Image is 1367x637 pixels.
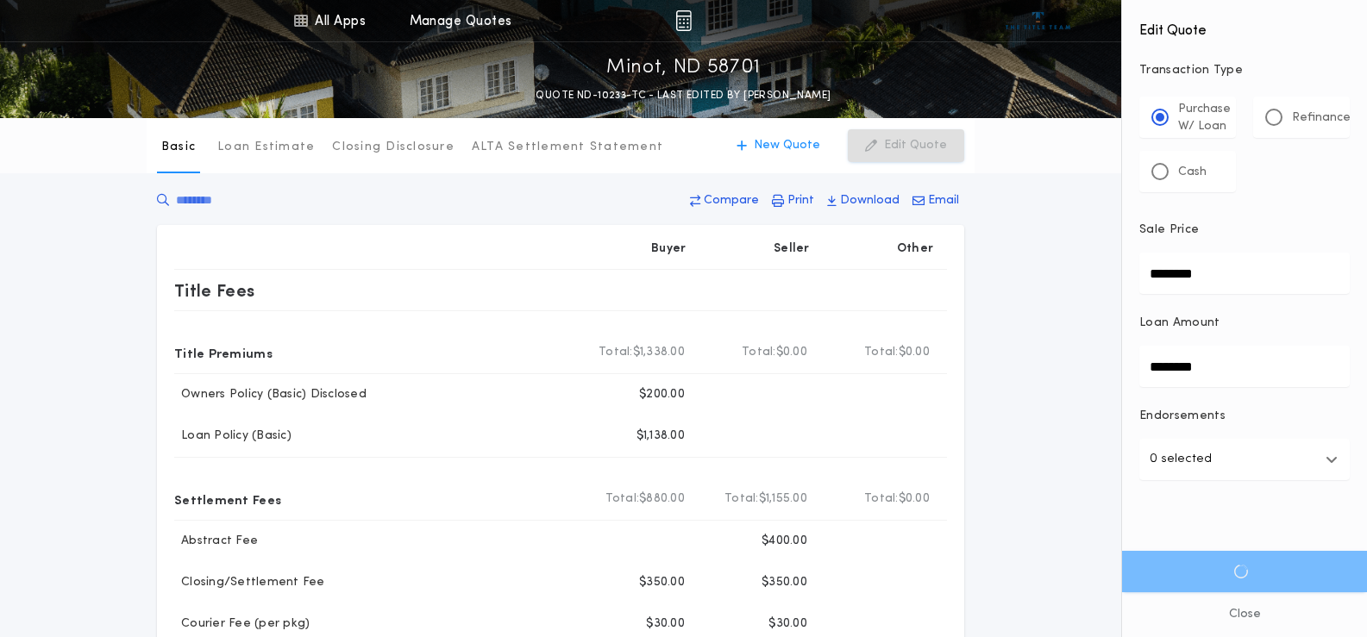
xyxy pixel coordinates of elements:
p: Seller [774,240,810,258]
button: Close [1122,592,1367,637]
b: Total: [605,490,640,508]
span: $0.00 [776,344,807,361]
p: 0 selected [1150,449,1212,470]
p: Loan Policy (Basic) [174,428,292,445]
b: Total: [864,490,899,508]
p: Other [897,240,933,258]
p: Closing Disclosure [332,139,455,156]
p: Minot, ND 58701 [606,54,761,82]
p: Edit Quote [884,137,947,154]
img: vs-icon [1006,12,1070,29]
p: $200.00 [639,386,685,403]
span: $1,338.00 [633,344,685,361]
b: Total: [599,344,633,361]
p: QUOTE ND-10233-TC - LAST EDITED BY [PERSON_NAME] [536,87,831,104]
p: Closing/Settlement Fee [174,574,325,591]
button: New Quote [719,129,837,162]
p: $30.00 [768,615,807,633]
p: $350.00 [762,574,807,591]
span: $0.00 [899,490,930,508]
img: img [675,10,692,31]
b: Total: [724,490,759,508]
p: Endorsements [1139,408,1350,425]
p: Refinance [1292,109,1351,127]
p: $1,138.00 [636,428,685,445]
input: Sale Price [1139,253,1350,294]
p: Basic [161,139,196,156]
button: Download [822,185,905,216]
p: Loan Amount [1139,315,1220,332]
p: Compare [704,192,759,209]
p: Purchase W/ Loan [1178,101,1231,135]
p: Title Fees [174,277,255,304]
p: Cash [1178,164,1207,181]
button: Email [907,185,964,216]
p: Buyer [651,240,686,258]
p: Settlement Fees [174,485,281,513]
p: Owners Policy (Basic) Disclosed [174,386,367,403]
p: $350.00 [639,574,685,591]
p: Loan Estimate [217,139,315,156]
p: Download [840,192,900,209]
p: Title Premiums [174,339,273,366]
p: $400.00 [762,533,807,550]
p: Email [928,192,959,209]
span: $1,155.00 [759,490,807,508]
p: Courier Fee (per pkg) [174,615,310,633]
p: $30.00 [646,615,685,633]
span: $880.00 [639,490,685,508]
h4: Edit Quote [1139,10,1350,41]
p: Abstract Fee [174,533,258,550]
button: Print [767,185,819,216]
p: Transaction Type [1139,62,1350,79]
b: Total: [864,344,899,361]
span: $0.00 [899,344,930,361]
p: ALTA Settlement Statement [472,139,663,156]
b: Total: [742,344,776,361]
input: Loan Amount [1139,346,1350,387]
p: Sale Price [1139,222,1199,239]
p: Print [787,192,814,209]
p: New Quote [754,137,820,154]
button: Compare [685,185,764,216]
button: Edit Quote [848,129,964,162]
button: 0 selected [1139,439,1350,480]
